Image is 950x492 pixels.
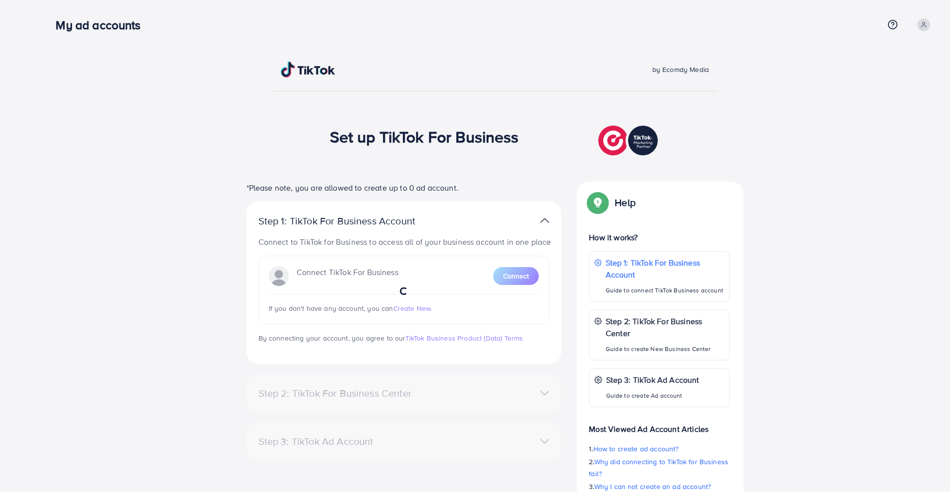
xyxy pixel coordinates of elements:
[606,374,699,386] p: Step 3: TikTok Ad Account
[589,443,730,455] p: 1.
[606,257,724,281] p: Step 1: TikTok For Business Account
[281,62,335,77] img: TikTok
[606,284,724,296] p: Guide to connect TikTok Business account
[594,482,711,492] span: Why I can not create an ad account?
[615,197,635,209] p: Help
[589,456,730,480] p: 2.
[593,444,678,454] span: How to create ad account?
[540,213,549,228] img: TikTok partner
[598,123,660,158] img: TikTok partner
[652,65,709,74] span: by Ecomdy Media
[606,315,724,339] p: Step 2: TikTok For Business Center
[56,18,148,32] h3: My ad accounts
[589,457,728,479] span: Why did connecting to TikTok for Business fail?
[606,390,699,402] p: Guide to create Ad account
[589,194,607,211] img: Popup guide
[606,343,724,355] p: Guide to create New Business Center
[589,231,730,243] p: How it works?
[330,127,519,146] h1: Set up TikTok For Business
[589,415,730,435] p: Most Viewed Ad Account Articles
[247,182,561,194] p: *Please note, you are allowed to create up to 0 ad account.
[258,215,447,227] p: Step 1: TikTok For Business Account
